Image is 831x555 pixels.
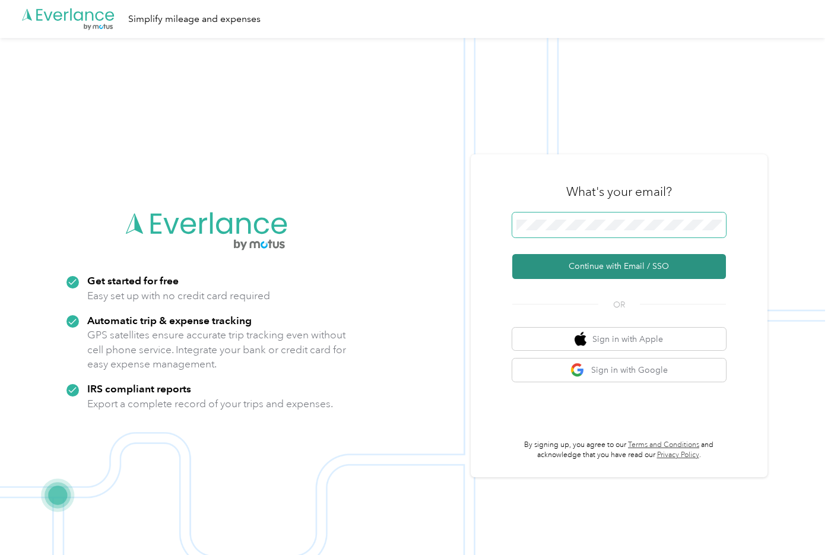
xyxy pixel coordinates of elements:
[570,363,585,378] img: google logo
[512,440,726,461] p: By signing up, you agree to our and acknowledge that you have read our .
[628,440,699,449] a: Terms and Conditions
[512,254,726,279] button: Continue with Email / SSO
[87,314,252,326] strong: Automatic trip & expense tracking
[566,183,672,200] h3: What's your email?
[87,274,179,287] strong: Get started for free
[512,359,726,382] button: google logoSign in with Google
[87,382,191,395] strong: IRS compliant reports
[598,299,640,311] span: OR
[87,288,270,303] p: Easy set up with no credit card required
[87,328,347,372] p: GPS satellites ensure accurate trip tracking even without cell phone service. Integrate your bank...
[87,397,333,411] p: Export a complete record of your trips and expenses.
[512,328,726,351] button: apple logoSign in with Apple
[657,451,699,459] a: Privacy Policy
[765,489,831,555] iframe: Everlance-gr Chat Button Frame
[575,332,586,347] img: apple logo
[128,12,261,27] div: Simplify mileage and expenses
